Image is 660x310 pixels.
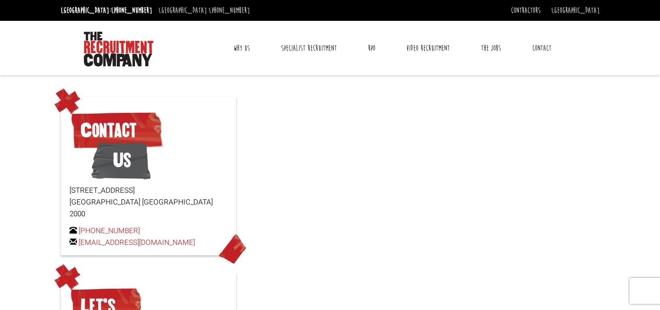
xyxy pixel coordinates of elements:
[59,3,154,17] li: [GEOGRAPHIC_DATA]:
[227,37,256,59] a: Why Us
[70,109,164,152] span: Contact
[275,37,343,59] a: Specialist Recruitment
[91,139,151,182] span: Us
[209,6,250,15] a: [PHONE_NUMBER]
[551,6,600,15] a: [GEOGRAPHIC_DATA]
[111,6,152,15] a: [PHONE_NUMBER]
[84,32,153,66] img: The Recruitment Company
[79,237,195,248] a: [EMAIL_ADDRESS][DOMAIN_NAME]
[70,185,227,220] p: [STREET_ADDRESS] [GEOGRAPHIC_DATA] [GEOGRAPHIC_DATA] 2000
[526,37,558,59] a: Contact
[362,37,382,59] a: RPO
[156,3,252,17] li: [GEOGRAPHIC_DATA]:
[474,37,507,59] a: The Jobs
[400,37,456,59] a: Video Recruitment
[511,6,541,15] a: Contractors
[79,225,140,236] a: [PHONE_NUMBER]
